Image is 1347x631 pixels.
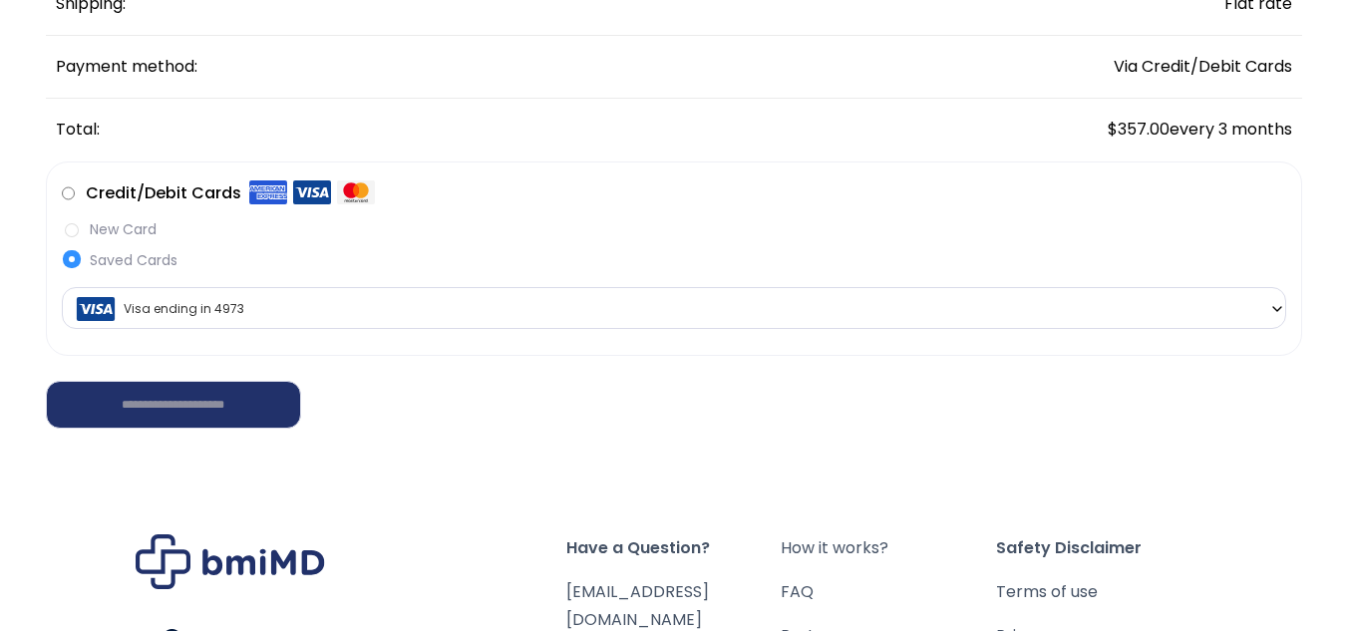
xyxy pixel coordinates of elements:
[136,534,325,589] img: Brand Logo
[915,99,1301,160] td: every 3 months
[781,534,996,562] a: How it works?
[293,179,331,205] img: Visa
[62,219,1286,240] label: New Card
[337,179,375,205] img: Mastercard
[915,36,1301,99] td: Via Credit/Debit Cards
[781,578,996,606] a: FAQ
[86,177,375,209] label: Credit/Debit Cards
[46,36,916,99] th: Payment method:
[249,179,287,205] img: Amex
[996,578,1211,606] a: Terms of use
[566,580,709,631] a: [EMAIL_ADDRESS][DOMAIN_NAME]
[996,534,1211,562] span: Safety Disclaimer
[1108,118,1170,141] span: 357.00
[566,534,782,562] span: Have a Question?
[46,99,916,160] th: Total:
[1108,118,1118,141] span: $
[62,250,1286,271] label: Saved Cards
[68,288,1280,330] span: Visa ending in 4973
[62,287,1286,329] span: Visa ending in 4973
